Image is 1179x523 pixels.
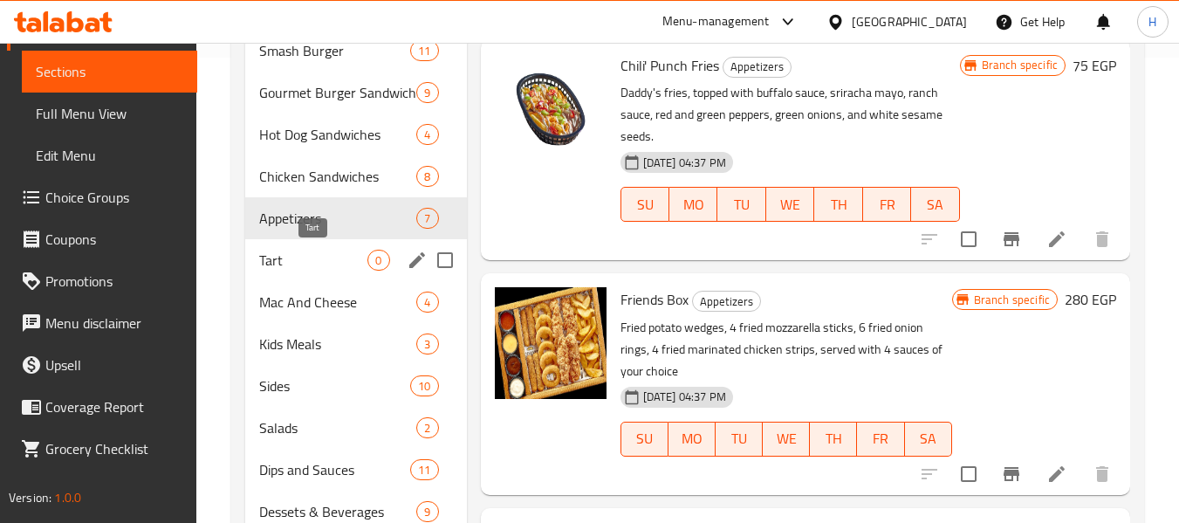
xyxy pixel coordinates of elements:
a: Edit menu item [1046,464,1067,485]
span: Choice Groups [45,187,183,208]
div: items [416,208,438,229]
div: items [416,82,438,103]
span: Appetizers [259,208,416,229]
span: Version: [9,486,51,509]
button: edit [404,247,430,273]
span: Edit Menu [36,145,183,166]
span: Appetizers [723,57,791,77]
span: TU [723,426,756,451]
span: MO [676,192,710,217]
p: Daddy's fries, topped with buffalo sauce, sriracha mayo, ranch sauce, red and green peppers, gree... [620,82,960,148]
span: SU [628,192,662,217]
div: Gourmet Burger Sandwiches9 [245,72,466,114]
span: MO [675,426,709,451]
span: Chili' Punch Fries [620,52,719,79]
div: items [416,417,438,438]
button: WE [763,422,810,457]
img: Friends Box [495,287,607,399]
button: FR [863,187,911,222]
button: FR [857,422,904,457]
span: 8 [417,169,437,185]
span: Branch specific [967,292,1057,308]
span: Branch specific [975,57,1065,73]
a: Full Menu View [22,93,197,134]
span: H [1148,12,1156,31]
div: Mac And Cheese4 [245,281,466,323]
span: SA [912,426,945,451]
span: SU [628,426,661,451]
span: Appetizers [693,292,760,312]
span: Tart [259,250,367,271]
span: Friends Box [620,286,689,313]
span: Select to update [950,456,987,492]
span: Smash Burger [259,40,410,61]
span: 11 [411,462,437,478]
span: Select to update [950,221,987,258]
span: Grocery Checklist [45,438,183,459]
span: WE [773,192,807,217]
span: Full Menu View [36,103,183,124]
div: items [410,459,438,480]
div: Sides10 [245,365,466,407]
span: Chicken Sandwiches [259,166,416,187]
button: MO [668,422,716,457]
span: WE [770,426,803,451]
button: delete [1081,453,1123,495]
a: Edit Menu [22,134,197,176]
span: TH [817,426,850,451]
div: Hot Dog Sandwiches4 [245,114,466,155]
div: Hot Dog Sandwiches [259,124,416,145]
div: Appetizers [692,291,761,312]
div: [GEOGRAPHIC_DATA] [852,12,967,31]
p: Fried potato wedges, 4 fried mozzarella sticks, 6 fried onion rings, 4 fried marinated chicken st... [620,317,952,382]
span: [DATE] 04:37 PM [636,155,733,171]
span: 11 [411,43,437,59]
button: delete [1081,218,1123,260]
button: TH [810,422,857,457]
span: [DATE] 04:37 PM [636,389,733,405]
span: Gourmet Burger Sandwiches [259,82,416,103]
button: Branch-specific-item [990,218,1032,260]
span: 7 [417,210,437,227]
a: Promotions [7,260,197,302]
div: Kids Meals [259,334,416,354]
button: TU [716,422,763,457]
div: Chicken Sandwiches8 [245,155,466,197]
button: TH [814,187,862,222]
span: 3 [417,336,437,353]
a: Choice Groups [7,176,197,218]
div: items [416,334,438,354]
span: Menu disclaimer [45,313,183,334]
button: TU [717,187,765,222]
a: Upsell [7,344,197,386]
span: FR [870,192,904,217]
span: 9 [417,85,437,101]
div: Dessets & Beverages [259,501,416,522]
div: Appetizers7 [245,197,466,239]
a: Coupons [7,218,197,260]
a: Sections [22,51,197,93]
span: Mac And Cheese [259,292,416,313]
div: items [416,166,438,187]
span: 0 [368,252,388,269]
button: SU [620,422,668,457]
span: 4 [417,294,437,311]
span: Promotions [45,271,183,292]
a: Edit menu item [1046,229,1067,250]
a: Menu disclaimer [7,302,197,344]
div: Appetizers [723,57,792,78]
span: 9 [417,504,437,520]
div: Smash Burger11 [245,30,466,72]
span: Sections [36,61,183,82]
span: 10 [411,378,437,395]
span: Sides [259,375,410,396]
button: Branch-specific-item [990,453,1032,495]
span: Dips and Sauces [259,459,410,480]
img: Chili' Punch Fries [495,53,607,165]
button: MO [669,187,717,222]
span: Coupons [45,229,183,250]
